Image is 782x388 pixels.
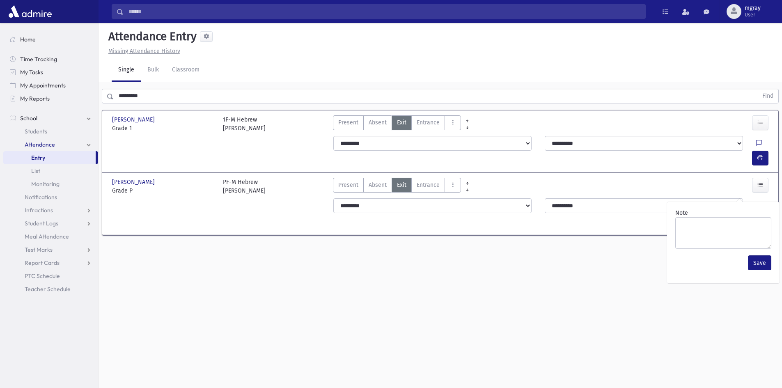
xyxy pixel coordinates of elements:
span: Entrance [417,118,440,127]
span: Entrance [417,181,440,189]
a: My Tasks [3,66,98,79]
span: My Reports [20,95,50,102]
span: Notifications [25,193,57,201]
span: My Appointments [20,82,66,89]
a: Attendance [3,138,98,151]
a: Student Logs [3,217,98,230]
span: Present [338,181,358,189]
a: Test Marks [3,243,98,256]
label: Note [675,209,688,217]
a: Bulk [141,59,165,82]
a: Single [112,59,141,82]
span: Absent [369,181,387,189]
span: Meal Attendance [25,233,69,240]
button: Find [757,89,778,103]
span: Home [20,36,36,43]
div: AttTypes [333,115,461,133]
a: Missing Attendance History [105,48,180,55]
a: Entry [3,151,96,164]
u: Missing Attendance History [108,48,180,55]
span: My Tasks [20,69,43,76]
a: PTC Schedule [3,269,98,282]
span: Present [338,118,358,127]
div: AttTypes [333,178,461,195]
a: My Appointments [3,79,98,92]
a: Home [3,33,98,46]
a: Infractions [3,204,98,217]
a: Time Tracking [3,53,98,66]
span: Grade 1 [112,124,215,133]
span: User [745,11,761,18]
a: Report Cards [3,256,98,269]
a: Monitoring [3,177,98,191]
button: Save [748,255,771,270]
span: Exit [397,118,406,127]
div: PF-M Hebrew [PERSON_NAME] [223,178,266,195]
span: Students [25,128,47,135]
span: Absent [369,118,387,127]
span: Infractions [25,207,53,214]
span: Grade P [112,186,215,195]
span: List [31,167,40,174]
input: Search [124,4,645,19]
a: My Reports [3,92,98,105]
span: Time Tracking [20,55,57,63]
a: Students [3,125,98,138]
span: Entry [31,154,45,161]
span: School [20,115,37,122]
a: Meal Attendance [3,230,98,243]
h5: Attendance Entry [105,30,197,44]
span: Teacher Schedule [25,285,71,293]
a: Teacher Schedule [3,282,98,296]
div: 1F-M Hebrew [PERSON_NAME] [223,115,266,133]
a: Notifications [3,191,98,204]
span: Report Cards [25,259,60,266]
span: Monitoring [31,180,60,188]
span: [PERSON_NAME] [112,178,156,186]
a: School [3,112,98,125]
span: [PERSON_NAME] [112,115,156,124]
span: PTC Schedule [25,272,60,280]
span: Student Logs [25,220,58,227]
span: Exit [397,181,406,189]
a: Classroom [165,59,206,82]
span: Attendance [25,141,55,148]
img: AdmirePro [7,3,54,20]
span: mgray [745,5,761,11]
span: Test Marks [25,246,53,253]
a: List [3,164,98,177]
